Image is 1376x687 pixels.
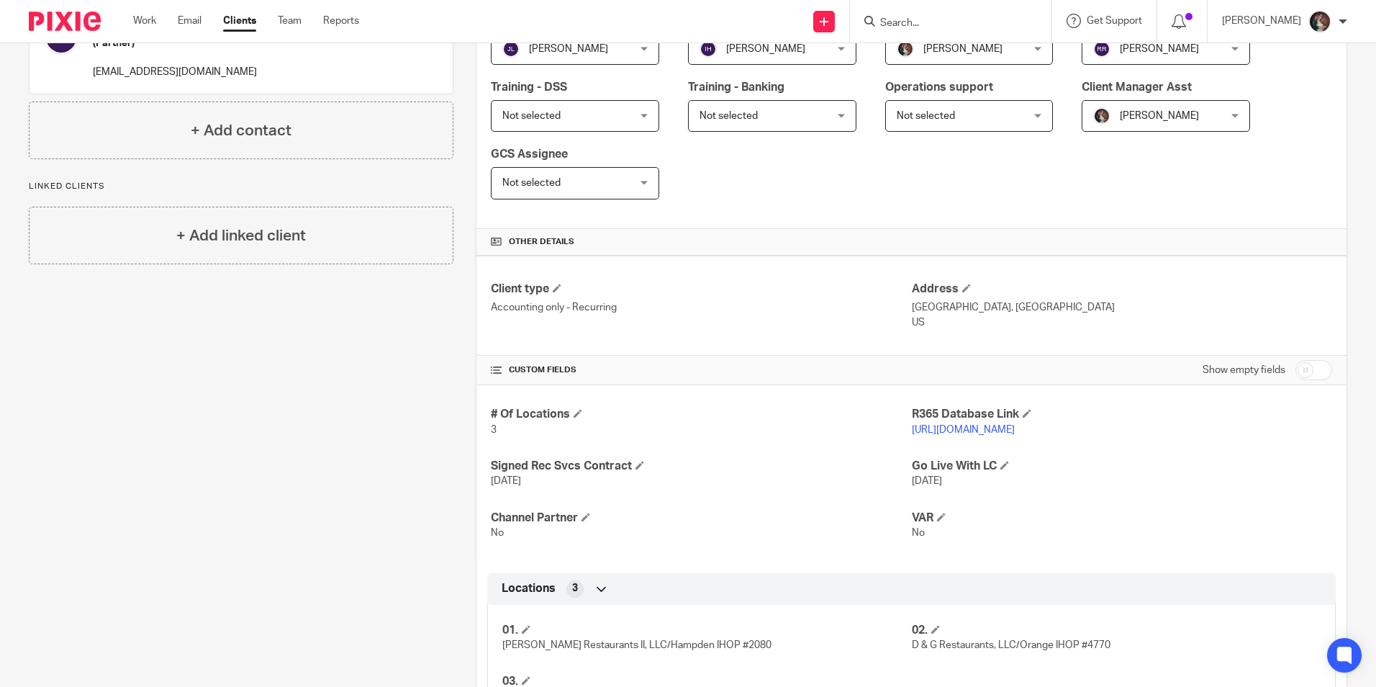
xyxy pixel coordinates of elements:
span: [PERSON_NAME] [529,44,608,54]
img: svg%3E [502,40,520,58]
a: Clients [223,14,256,28]
a: [URL][DOMAIN_NAME] [912,425,1015,435]
span: [DATE] [491,476,521,486]
h4: Client type [491,282,911,297]
h4: Go Live With LC [912,459,1332,474]
span: 3 [572,581,578,596]
h4: CUSTOM FIELDS [491,364,911,376]
img: Profile%20picture%20JUS.JPG [1308,10,1331,33]
h4: 01. [502,623,911,638]
a: Email [178,14,202,28]
h4: Address [912,282,1332,297]
h4: # Of Locations [491,407,911,422]
span: [PERSON_NAME] [923,44,1002,54]
span: Client Manager Asst [1082,81,1192,93]
h4: 02. [912,623,1321,638]
span: Not selected [700,111,758,121]
h4: + Add linked client [176,225,306,247]
span: D & G Restaurants, LLC/Orange IHOP #4770 [912,640,1110,650]
span: GCS Assignee [491,148,568,160]
span: [PERSON_NAME] [726,44,805,54]
a: Work [133,14,156,28]
a: Team [278,14,302,28]
h4: + Add contact [191,120,291,142]
h4: VAR [912,511,1332,526]
h4: R365 Database Link [912,407,1332,422]
span: [PERSON_NAME] Restaurants II, LLC/Hampden IHOP #2080 [502,640,771,650]
p: [EMAIL_ADDRESS][DOMAIN_NAME] [93,65,257,79]
span: Not selected [502,178,561,188]
span: [PERSON_NAME] [1120,44,1199,54]
label: Show empty fields [1203,363,1285,377]
h4: Signed Rec Svcs Contract [491,459,911,474]
p: Accounting only - Recurring [491,300,911,315]
span: [PERSON_NAME] [1120,111,1199,121]
p: [GEOGRAPHIC_DATA], [GEOGRAPHIC_DATA] [912,300,1332,315]
span: Training - DSS [491,81,567,93]
p: Linked clients [29,181,453,192]
span: Not selected [502,111,561,121]
span: No [491,528,504,538]
input: Search [879,17,1008,30]
span: 3 [491,425,497,435]
img: Pixie [29,12,101,31]
span: Training - Banking [688,81,784,93]
span: Get Support [1087,16,1142,26]
span: Locations [502,581,556,596]
p: US [912,315,1332,330]
span: Other details [509,236,574,248]
a: Reports [323,14,359,28]
img: Profile%20picture%20JUS.JPG [897,40,914,58]
span: Operations support [885,81,993,93]
span: Not selected [897,111,955,121]
img: svg%3E [1093,40,1110,58]
p: [PERSON_NAME] [1222,14,1301,28]
span: No [912,528,925,538]
span: [DATE] [912,476,942,486]
h4: Channel Partner [491,511,911,526]
img: svg%3E [700,40,717,58]
img: Profile%20picture%20JUS.JPG [1093,107,1110,125]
